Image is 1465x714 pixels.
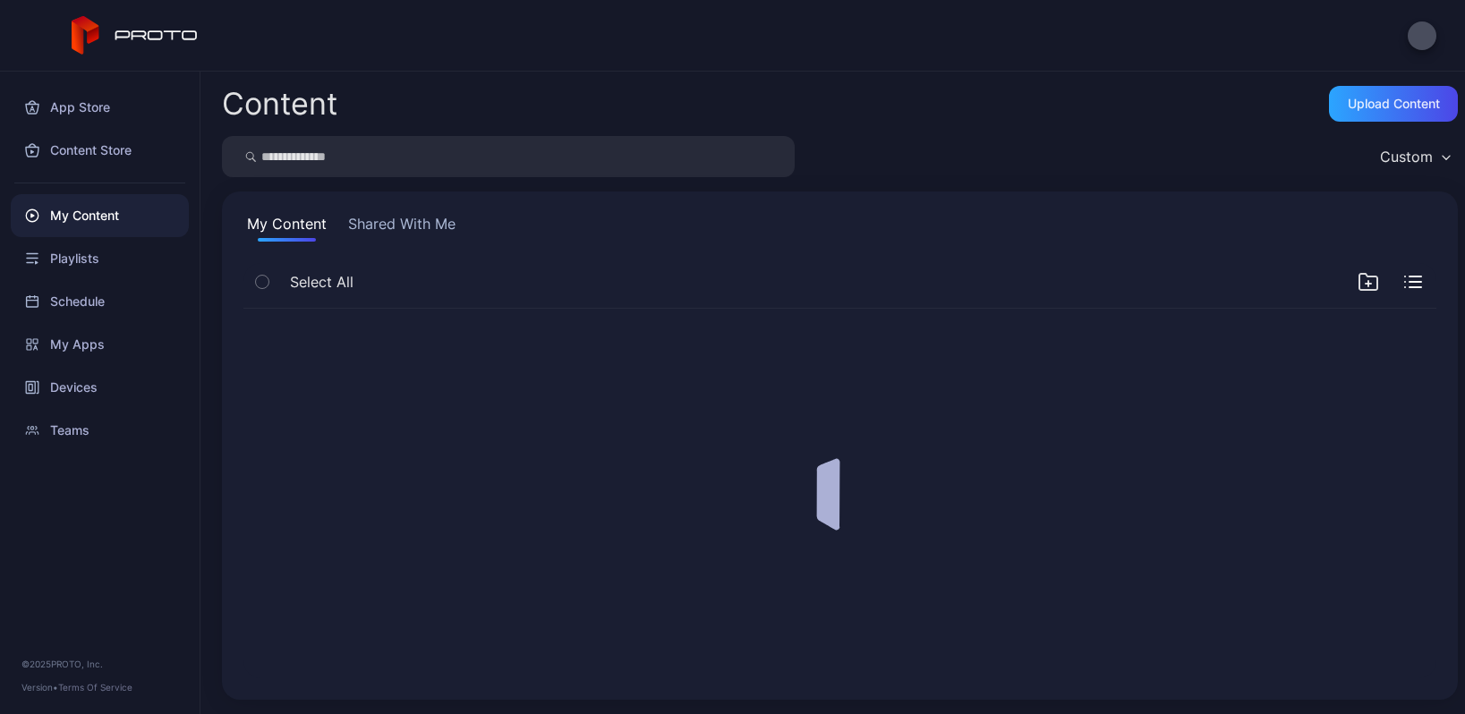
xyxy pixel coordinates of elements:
[11,237,189,280] a: Playlists
[11,323,189,366] a: My Apps
[11,409,189,452] a: Teams
[222,89,337,119] div: Content
[58,682,132,693] a: Terms Of Service
[1348,97,1440,111] div: Upload Content
[11,366,189,409] a: Devices
[243,213,330,242] button: My Content
[290,271,353,293] span: Select All
[11,129,189,172] a: Content Store
[21,657,178,671] div: © 2025 PROTO, Inc.
[1371,136,1458,177] button: Custom
[11,194,189,237] a: My Content
[21,682,58,693] span: Version •
[1380,148,1433,166] div: Custom
[11,280,189,323] a: Schedule
[11,86,189,129] a: App Store
[1329,86,1458,122] button: Upload Content
[345,213,459,242] button: Shared With Me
